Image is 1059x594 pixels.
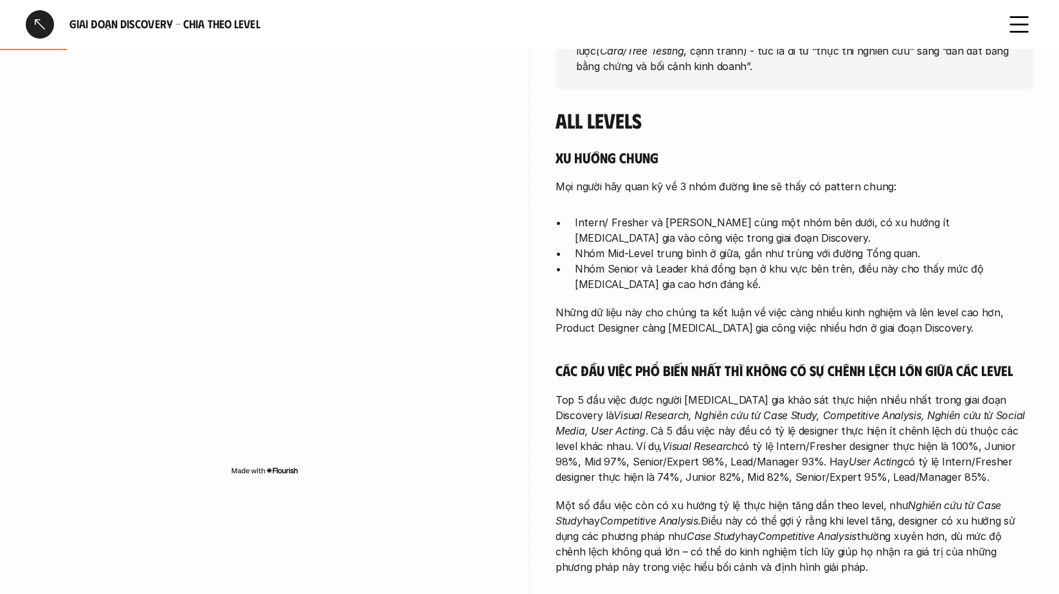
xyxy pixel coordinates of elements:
p: Top 5 đầu việc được người [MEDICAL_DATA] gia khảo sát thực hiện nhiều nhất trong giai đoạn Discov... [556,392,1033,485]
em: Visual Research, Nghiên cứu từ Case Study, Competitive Analysis, Nghiên cứu từ Social Media, User... [556,409,1028,437]
h5: Xu hướng chung [556,148,1033,166]
em: Nghiên cứu từ Case Study [556,499,1004,527]
p: Những dữ liệu này cho chúng ta kết luận về việc càng nhiều kinh nghiệm và lên level cao hơn, Prod... [556,305,1033,336]
img: Made with Flourish [231,465,298,476]
em: User Acting [849,455,903,468]
p: Intern/ Fresher và [PERSON_NAME] cùng một nhóm bên dưới, có xu hướng ít [MEDICAL_DATA] gia vào cô... [575,215,1033,246]
h6: Giai đoạn Discovery - Chia theo Level [69,17,990,32]
em: Competitive Analysis [758,530,856,543]
p: Mọi người hãy quan kỹ về 3 nhóm đường line sẽ thấy có pattern chung: [556,179,1033,194]
iframe: Interactive or visual content [26,77,503,463]
p: Một số đầu việc còn có xu hướng tỷ lệ thực hiện tăng dần theo level, như hay Điều này có thể gợi ... [556,498,1033,575]
h4: All Levels [556,108,1033,132]
p: Nhóm Senior và Leader khá đồng bạn ở khu vực bên trên, điều này cho thấy mức độ [MEDICAL_DATA] gi... [575,261,1033,292]
em: Competitive Analysis. [600,514,701,527]
h5: Các đầu việc phổ biến nhất thì không có sự chênh lệch lớn giữa các level [556,361,1033,379]
p: Nhóm Mid-Level trung bình ở giữa, gần như trùng với đường Tổng quan. [575,246,1033,261]
em: (Card/Tree Testing [596,44,684,57]
em: Case Study [687,530,741,543]
em: Visual Research [662,440,738,453]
